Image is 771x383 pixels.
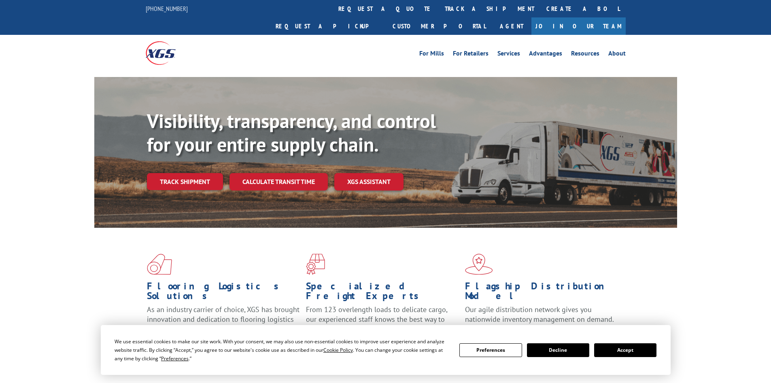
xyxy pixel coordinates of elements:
h1: Flooring Logistics Solutions [147,281,300,305]
a: Join Our Team [531,17,626,35]
div: We use essential cookies to make our site work. With your consent, we may also use non-essential ... [115,337,450,363]
button: Accept [594,343,656,357]
b: Visibility, transparency, and control for your entire supply chain. [147,108,436,157]
a: Advantages [529,50,562,59]
img: xgs-icon-total-supply-chain-intelligence-red [147,254,172,275]
span: Cookie Policy [323,347,353,353]
span: Preferences [161,355,189,362]
a: [PHONE_NUMBER] [146,4,188,13]
a: Resources [571,50,599,59]
a: For Mills [419,50,444,59]
button: Preferences [459,343,522,357]
span: As an industry carrier of choice, XGS has brought innovation and dedication to flooring logistics... [147,305,299,334]
span: Our agile distribution network gives you nationwide inventory management on demand. [465,305,614,324]
h1: Specialized Freight Experts [306,281,459,305]
a: Customer Portal [387,17,492,35]
a: For Retailers [453,50,489,59]
p: From 123 overlength loads to delicate cargo, our experienced staff knows the best way to move you... [306,305,459,341]
h1: Flagship Distribution Model [465,281,618,305]
button: Decline [527,343,589,357]
img: xgs-icon-focused-on-flooring-red [306,254,325,275]
a: About [608,50,626,59]
a: Agent [492,17,531,35]
a: Services [497,50,520,59]
a: Track shipment [147,173,223,190]
img: xgs-icon-flagship-distribution-model-red [465,254,493,275]
a: XGS ASSISTANT [334,173,404,190]
div: Cookie Consent Prompt [101,325,671,375]
a: Request a pickup [270,17,387,35]
a: Calculate transit time [229,173,328,190]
